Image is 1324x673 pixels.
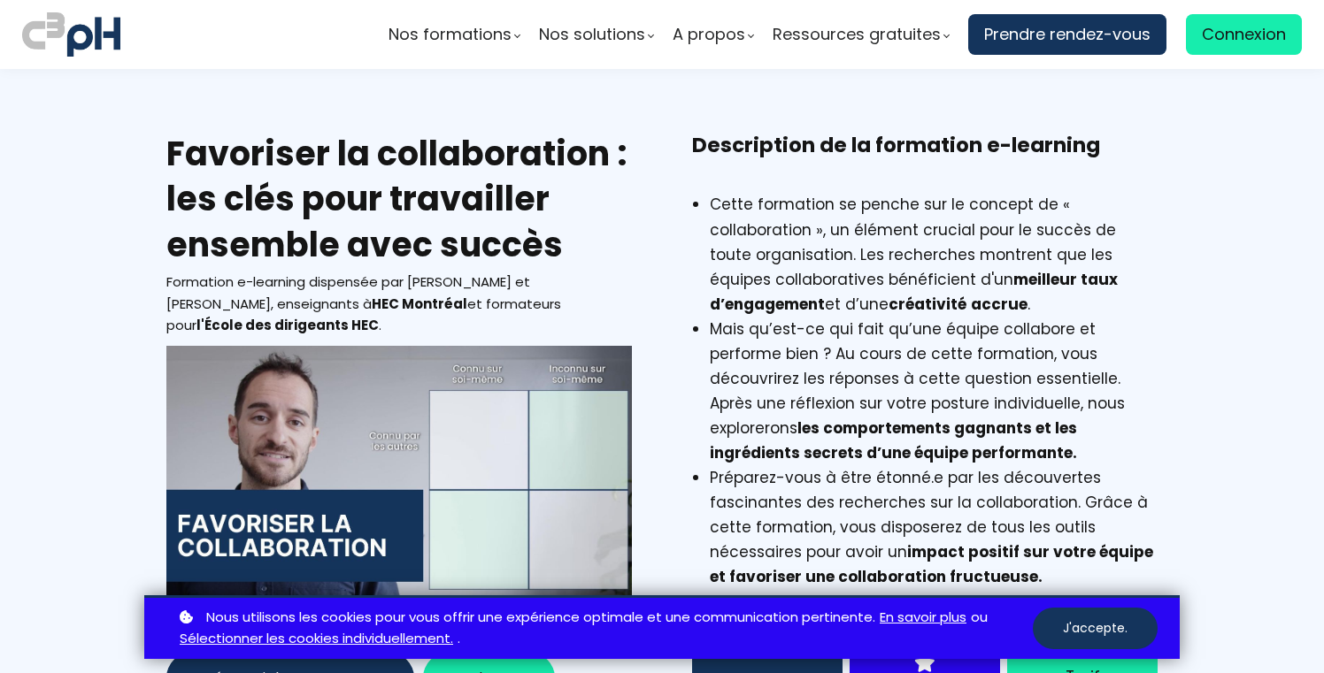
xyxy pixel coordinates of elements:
[206,607,875,629] span: Nous utilisons les cookies pour vous offrir une expérience optimale et une communication pertinente.
[773,21,941,48] span: Ressources gratuites
[968,14,1166,55] a: Prendre rendez-vous
[971,294,1028,315] strong: accrue
[175,607,1033,651] p: ou .
[1186,14,1302,55] a: Connexion
[710,541,1153,587] strong: impact positif sur votre équipe et favoriser une collaboration fructueuse.
[166,131,632,267] h2: Favoriser la collaboration : les clés pour travailler ensemble avec succès
[692,131,1158,187] h3: Description de la formation e-learning
[880,607,966,629] a: En savoir plus
[673,21,745,48] span: A propos
[196,316,379,334] b: l'École des dirigeants HEC
[710,192,1158,316] li: Cette formation se penche sur le concept de « collaboration », un élément crucial pour le succès ...
[539,21,645,48] span: Nos solutions
[710,465,1158,589] li: Préparez-vous à être étonné.e par les découvertes fascinantes des recherches sur la collaboration...
[889,294,966,315] strong: créativité
[984,21,1151,48] span: Prendre rendez-vous
[389,21,512,48] span: Nos formations
[1033,608,1158,649] button: J'accepte.
[710,417,1077,463] strong: les comportements gagnants et les ingrédients secrets d’une équipe performante.
[1202,21,1286,48] span: Connexion
[710,269,1118,315] strong: meilleur taux d’engagement
[710,317,1158,465] li: Mais qu’est-ce qui fait qu’une équipe collabore et performe bien ? Au cours de cette formation, v...
[180,628,453,650] a: Sélectionner les cookies individuellement.
[372,294,467,313] b: HEC Montréal
[22,9,120,60] img: logo C3PH
[166,271,632,337] div: Formation e-learning dispensée par [PERSON_NAME] et [PERSON_NAME], enseignants à et formateurs po...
